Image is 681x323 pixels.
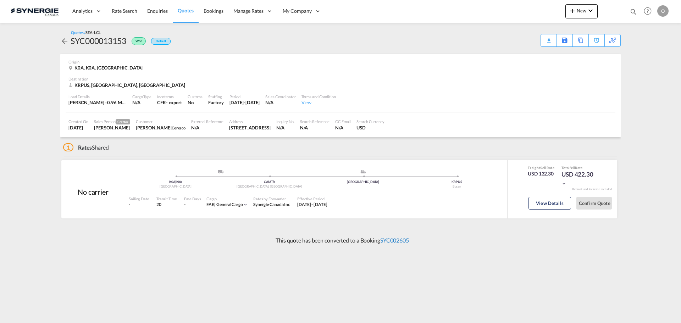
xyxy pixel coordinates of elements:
[68,82,187,88] div: KRPUS, Busan, Americas
[68,94,127,99] div: Load Details
[136,119,186,124] div: Customer
[172,126,186,130] span: Ceresco
[68,119,88,124] div: Created On
[630,8,637,16] md-icon: icon-magnify
[191,119,223,124] div: External Reference
[129,202,149,208] div: -
[214,202,216,207] span: |
[544,35,553,41] md-icon: icon-download
[156,196,177,201] div: Transit Time
[657,5,669,17] div: O
[410,180,504,184] div: KRPUS
[253,196,290,201] div: Rates by Forwarder
[528,197,571,210] button: View Details
[253,202,290,207] span: Synergie Canada Inc
[63,143,73,151] span: 1
[112,8,137,14] span: Rate Search
[116,119,130,124] span: Creator
[253,202,290,208] div: Synergie Canada Inc
[176,170,269,177] div: Pickup ModeService Type -
[356,119,384,124] div: Search Currency
[184,196,201,201] div: Free Days
[297,202,327,207] span: [DATE] - [DATE]
[276,119,294,124] div: Inquiry No.
[151,38,171,45] div: Default
[642,5,654,17] span: Help
[169,180,176,184] span: K0A
[528,170,554,177] div: USD 132.30
[72,7,93,15] span: Analytics
[561,181,566,186] md-icon: icon-chevron-down
[206,202,217,207] span: FAK
[297,196,327,201] div: Effective Period
[565,4,598,18] button: icon-plus 400-fgNewicon-chevron-down
[359,170,367,173] md-icon: assets/icons/custom/ship-fill.svg
[630,8,637,18] div: icon-magnify
[71,35,126,46] div: SYC000013153
[300,119,330,124] div: Search Reference
[68,99,127,106] div: [PERSON_NAME] : 0.96 MT | Volumetric Wt : 1.65 CBM | Chargeable Wt : 1.65 W/M
[576,197,612,210] button: Confirm Quote
[561,165,597,170] div: Total Rate
[243,202,248,207] md-icon: icon-chevron-down
[272,236,409,244] p: This quote has been converted to a Booking
[568,8,595,13] span: New
[166,99,182,106] div: - export
[335,124,351,131] div: N/A
[528,165,554,170] div: Freight Rate
[208,94,223,99] div: Stuffing
[156,202,177,208] div: 20
[301,94,336,99] div: Terms and Condition
[74,65,143,71] span: K0A, K0A, [GEOGRAPHIC_DATA]
[540,166,546,170] span: Sell
[132,94,151,99] div: Cargo Type
[147,8,168,14] span: Enquiries
[11,3,59,19] img: 1f56c880d42311ef80fc7dca854c8e59.png
[276,124,294,131] div: N/A
[94,119,130,124] div: Sales Person
[157,99,166,106] div: CFR
[68,59,613,65] div: Origin
[129,196,149,201] div: Sailing Date
[568,6,577,15] md-icon: icon-plus 400-fg
[78,144,92,151] span: Rates
[188,99,203,106] div: No
[206,202,243,208] div: general cargo
[132,99,151,106] div: N/A
[175,180,176,184] span: |
[136,124,186,131] div: CALISTA McNicol
[218,170,223,173] img: road
[570,166,575,170] span: Sell
[380,237,409,244] a: SYC002605
[135,39,144,46] span: Won
[191,124,223,131] div: N/A
[229,94,260,99] div: Period
[229,99,260,106] div: 14 Aug 2025
[567,187,617,191] div: Remark and Inclusion included
[265,94,295,99] div: Sales Coordinator
[178,7,193,13] span: Quotes
[68,124,88,131] div: 10 Jul 2025
[222,180,316,184] div: CAMTR
[301,99,336,106] div: View
[229,124,270,131] div: 164, chemin de la Grande-Ligne Saint-Urbain-Premier (Québec) Canada J0S 1Y0
[184,202,186,208] div: -
[176,180,182,184] span: K0A
[78,187,109,197] div: No carrier
[544,34,553,41] div: Quote PDF is not available at this time
[204,8,223,14] span: Bookings
[265,99,295,106] div: N/A
[126,35,148,46] div: Won
[68,76,613,82] div: Destination
[129,184,222,189] div: [GEOGRAPHIC_DATA]
[222,184,316,189] div: [GEOGRAPHIC_DATA], [GEOGRAPHIC_DATA]
[71,30,101,35] div: Quotes /SEA-LCL
[410,184,504,189] div: Busan
[335,119,351,124] div: CC Email
[316,180,410,184] div: [GEOGRAPHIC_DATA]
[94,124,130,131] div: Daniel Dico
[297,202,327,208] div: 10 Jul 2025 - 14 Aug 2025
[356,124,384,131] div: USD
[283,7,312,15] span: My Company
